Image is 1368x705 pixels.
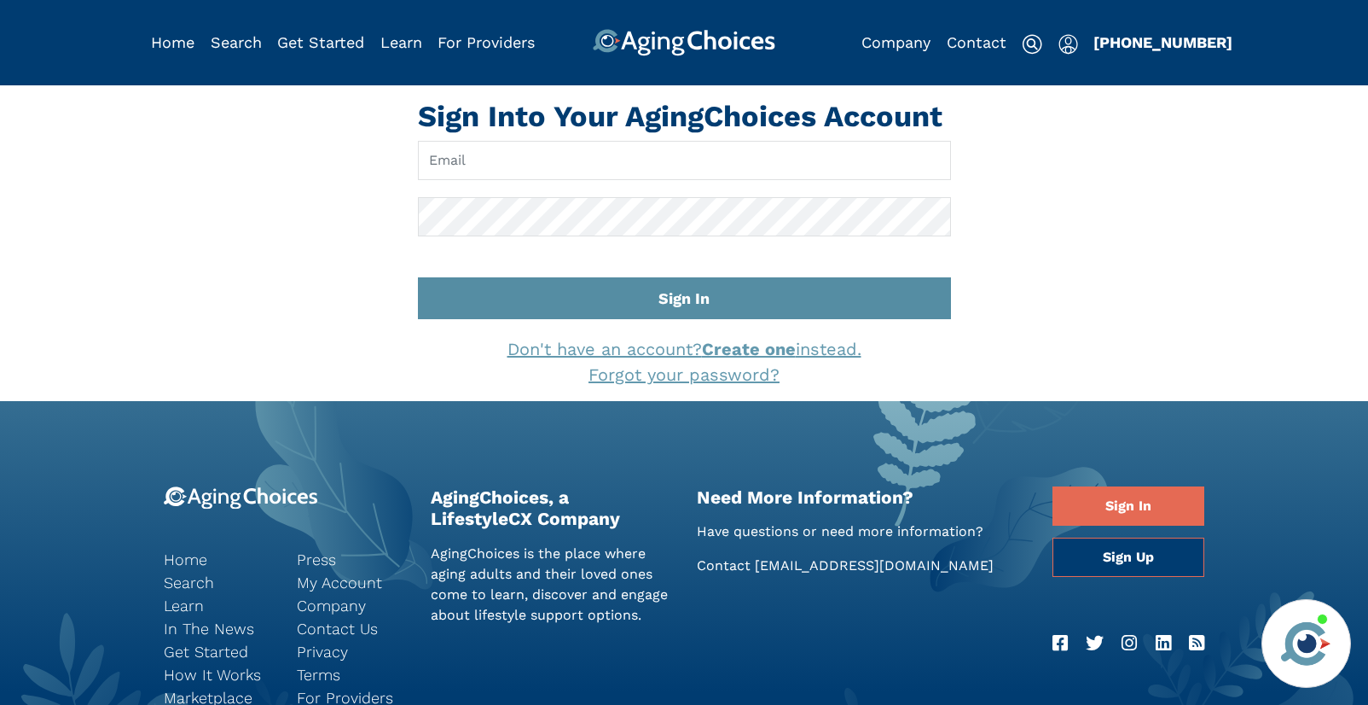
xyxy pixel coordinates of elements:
a: In The News [164,617,271,640]
img: avatar [1277,615,1335,673]
a: Twitter [1086,630,1104,657]
a: How It Works [164,663,271,686]
h2: AgingChoices, a LifestyleCX Company [431,487,672,529]
p: AgingChoices is the place where aging adults and their loved ones come to learn, discover and eng... [431,544,672,626]
a: Sign Up [1052,538,1204,577]
img: AgingChoices [593,29,775,56]
a: Home [151,33,194,51]
div: Popover trigger [211,29,262,56]
a: Instagram [1122,630,1137,657]
a: Forgot your password? [588,364,780,385]
a: For Providers [438,33,535,51]
h1: Sign Into Your AgingChoices Account [418,99,951,134]
a: Contact [947,33,1006,51]
div: Popover trigger [1058,29,1078,56]
img: user-icon.svg [1058,34,1078,55]
a: [PHONE_NUMBER] [1093,33,1232,51]
img: search-icon.svg [1022,34,1042,55]
a: My Account [297,571,404,594]
strong: Create one [702,339,796,359]
a: Privacy [297,640,404,663]
a: Don't have an account?Create oneinstead. [507,339,861,359]
a: Get Started [277,33,364,51]
input: Email [418,141,951,180]
input: Password [418,197,951,236]
a: Home [164,548,271,571]
a: Learn [380,33,422,51]
a: Search [164,571,271,594]
a: Get Started [164,640,271,663]
a: Contact Us [297,617,404,640]
a: LinkedIn [1156,630,1171,657]
p: Have questions or need more information? [697,521,1027,542]
a: Search [211,33,262,51]
a: Terms [297,663,404,686]
a: [EMAIL_ADDRESS][DOMAIN_NAME] [755,557,994,574]
a: Company [297,594,404,617]
a: Press [297,548,404,571]
h2: Need More Information? [697,487,1027,508]
img: 9-logo.svg [164,487,318,510]
a: Company [861,33,930,51]
a: RSS Feed [1189,630,1204,657]
a: Facebook [1052,630,1068,657]
a: Learn [164,594,271,617]
p: Contact [697,556,1027,576]
a: Sign In [1052,487,1204,526]
button: Sign In [418,277,951,319]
